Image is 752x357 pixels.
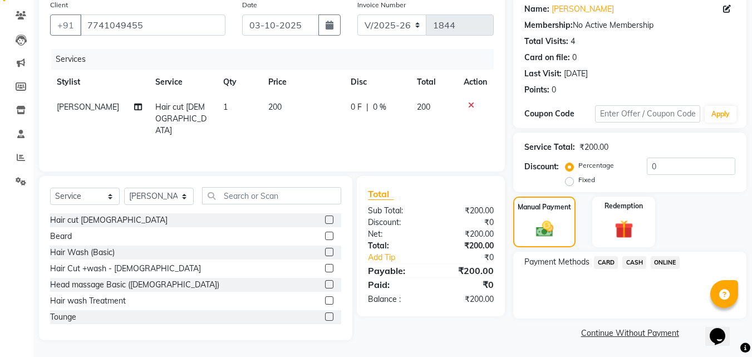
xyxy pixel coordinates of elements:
[368,188,394,200] span: Total
[524,68,562,80] div: Last Visit:
[524,52,570,63] div: Card on file:
[360,228,431,240] div: Net:
[57,102,119,112] span: [PERSON_NAME]
[705,312,741,346] iframe: chat widget
[217,70,262,95] th: Qty
[50,14,81,36] button: +91
[360,278,431,291] div: Paid:
[360,240,431,252] div: Total:
[524,256,589,268] span: Payment Methods
[360,205,431,217] div: Sub Total:
[552,3,614,15] a: [PERSON_NAME]
[595,105,700,123] input: Enter Offer / Coupon Code
[524,3,549,15] div: Name:
[518,202,571,212] label: Manual Payment
[524,19,735,31] div: No Active Membership
[578,160,614,170] label: Percentage
[50,70,149,95] th: Stylist
[524,141,575,153] div: Service Total:
[268,102,282,112] span: 200
[149,70,217,95] th: Service
[594,256,618,269] span: CARD
[223,102,228,112] span: 1
[431,278,502,291] div: ₹0
[202,187,341,204] input: Search or Scan
[155,102,207,135] span: Hair cut [DEMOGRAPHIC_DATA]
[515,327,744,339] a: Continue Without Payment
[431,228,502,240] div: ₹200.00
[50,263,201,275] div: Hair Cut +wash - [DEMOGRAPHIC_DATA]
[524,19,573,31] div: Membership:
[50,231,72,242] div: Beard
[524,161,559,173] div: Discount:
[360,217,431,228] div: Discount:
[431,294,502,305] div: ₹200.00
[457,70,494,95] th: Action
[443,252,503,263] div: ₹0
[571,36,575,47] div: 4
[564,68,588,80] div: [DATE]
[524,84,549,96] div: Points:
[651,256,680,269] span: ONLINE
[50,279,219,291] div: Head massage Basic ([DEMOGRAPHIC_DATA])
[50,295,126,307] div: Hair wash Treatment
[705,106,736,123] button: Apply
[431,217,502,228] div: ₹0
[579,141,608,153] div: ₹200.00
[360,252,443,263] a: Add Tip
[578,175,595,185] label: Fixed
[524,36,568,47] div: Total Visits:
[360,294,431,305] div: Balance :
[50,247,115,258] div: Hair Wash (Basic)
[262,70,344,95] th: Price
[572,52,577,63] div: 0
[373,101,386,113] span: 0 %
[410,70,458,95] th: Total
[609,218,639,241] img: _gift.svg
[431,240,502,252] div: ₹200.00
[417,102,430,112] span: 200
[604,201,643,211] label: Redemption
[51,49,502,70] div: Services
[524,108,594,120] div: Coupon Code
[431,205,502,217] div: ₹200.00
[50,311,76,323] div: Tounge
[351,101,362,113] span: 0 F
[360,264,431,277] div: Payable:
[366,101,368,113] span: |
[344,70,410,95] th: Disc
[80,14,225,36] input: Search by Name/Mobile/Email/Code
[50,214,168,226] div: Hair cut [DEMOGRAPHIC_DATA]
[622,256,646,269] span: CASH
[552,84,556,96] div: 0
[431,264,502,277] div: ₹200.00
[530,219,559,239] img: _cash.svg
